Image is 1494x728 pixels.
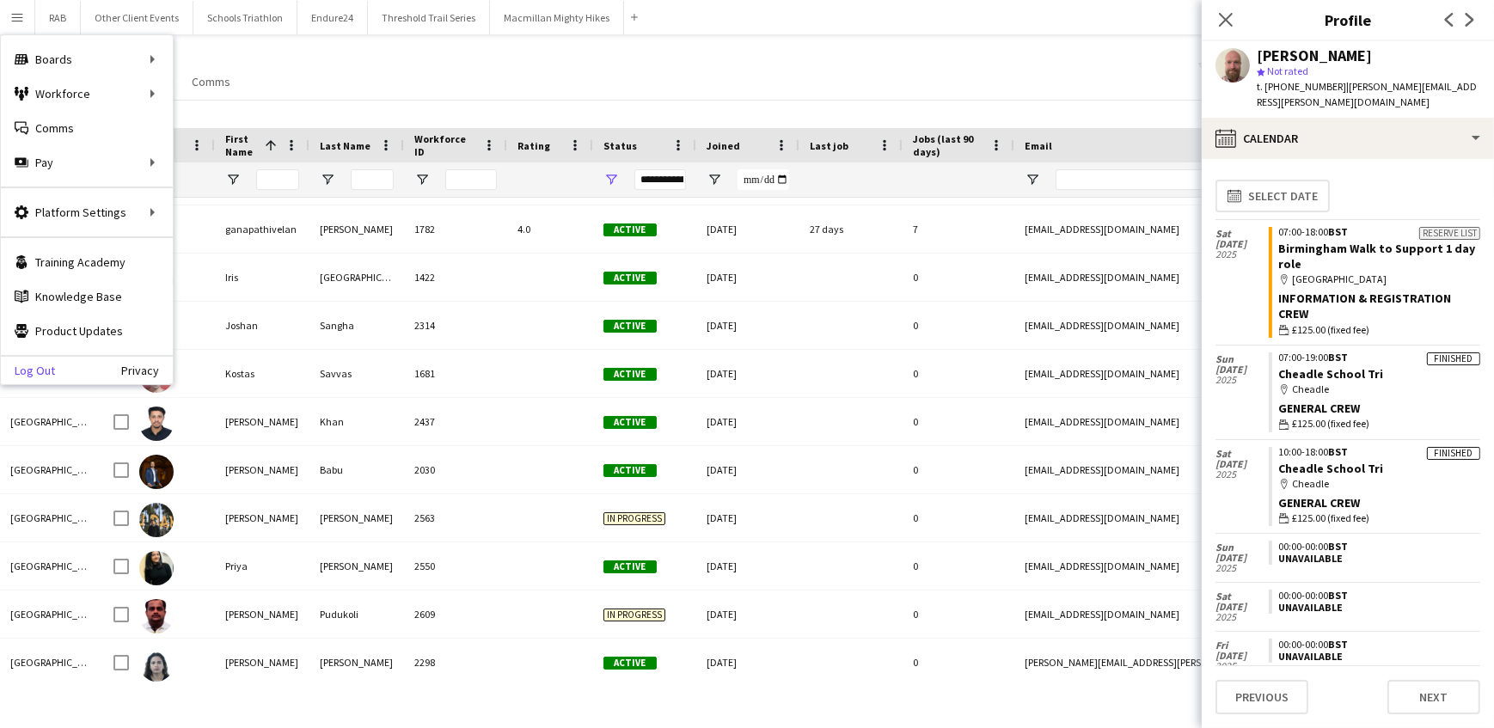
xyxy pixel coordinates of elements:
[903,542,1014,590] div: 0
[185,70,237,93] a: Comms
[696,446,799,493] div: [DATE]
[603,172,619,187] button: Open Filter Menu
[1215,612,1269,622] span: 2025
[1279,447,1480,457] div: 10:00-18:00
[1279,241,1476,272] a: Birmingham Walk to Support 1 day role
[368,1,490,34] button: Threshold Trail Series
[351,169,394,190] input: Last Name Filter Input
[309,254,404,301] div: [GEOGRAPHIC_DATA]
[404,254,507,301] div: 1422
[404,590,507,638] div: 2609
[903,446,1014,493] div: 0
[1014,302,1358,349] div: [EMAIL_ADDRESS][DOMAIN_NAME]
[1257,80,1477,108] span: | [PERSON_NAME][EMAIL_ADDRESS][PERSON_NAME][DOMAIN_NAME]
[1279,291,1480,321] div: Information & registration crew
[1279,476,1480,492] div: Cheadle
[603,609,665,621] span: In progress
[1279,382,1480,397] div: Cheadle
[1215,651,1269,661] span: [DATE]
[603,657,657,670] span: Active
[1,314,173,348] a: Product Updates
[1419,227,1480,240] div: Reserve list
[215,350,309,397] div: Kostas
[215,398,309,445] div: [PERSON_NAME]
[903,302,1014,349] div: 0
[215,542,309,590] div: Priya
[903,494,1014,541] div: 0
[1279,461,1384,476] a: Cheadle School Tri
[404,302,507,349] div: 2314
[603,272,657,284] span: Active
[1014,494,1358,541] div: [EMAIL_ADDRESS][DOMAIN_NAME]
[215,494,309,541] div: [PERSON_NAME]
[215,590,309,638] div: [PERSON_NAME]
[320,172,335,187] button: Open Filter Menu
[225,132,258,158] span: First Name
[1215,180,1330,212] button: Select date
[404,639,507,686] div: 2298
[414,172,430,187] button: Open Filter Menu
[1215,542,1269,553] span: Sun
[1215,239,1269,249] span: [DATE]
[490,1,624,34] button: Macmillan Mighty Hikes
[256,169,299,190] input: First Name Filter Input
[903,205,1014,253] div: 7
[404,494,507,541] div: 2563
[696,639,799,686] div: [DATE]
[903,254,1014,301] div: 0
[1,279,173,314] a: Knowledge Base
[1269,639,1480,663] app-crew-unavailable-period: 00:00-00:00
[1257,80,1346,93] span: t. [PHONE_NUMBER]
[1257,48,1372,64] div: [PERSON_NAME]
[309,542,404,590] div: [PERSON_NAME]
[121,364,173,377] a: Privacy
[1,76,173,111] div: Workforce
[903,350,1014,397] div: 0
[1215,364,1269,375] span: [DATE]
[603,512,665,525] span: In progress
[1014,446,1358,493] div: [EMAIL_ADDRESS][DOMAIN_NAME]
[1202,118,1494,159] div: Calendar
[738,169,789,190] input: Joined Filter Input
[1267,64,1308,77] span: Not rated
[1215,602,1269,612] span: [DATE]
[445,169,497,190] input: Workforce ID Filter Input
[215,205,309,253] div: ganapathivelan
[1279,272,1480,287] div: [GEOGRAPHIC_DATA]
[1,364,55,377] a: Log Out
[309,446,404,493] div: Babu
[1215,640,1269,651] span: Fri
[707,139,740,152] span: Joined
[1329,445,1349,458] span: BST
[1215,553,1269,563] span: [DATE]
[1279,495,1480,511] div: General Crew
[414,132,476,158] span: Workforce ID
[1215,469,1269,480] span: 2025
[215,302,309,349] div: Joshan
[309,350,404,397] div: Savvas
[35,1,81,34] button: RAB
[696,302,799,349] div: [DATE]
[1427,352,1480,365] div: Finished
[799,205,903,253] div: 27 days
[696,494,799,541] div: [DATE]
[1215,459,1269,469] span: [DATE]
[1279,366,1384,382] a: Cheadle School Tri
[1269,590,1480,614] app-crew-unavailable-period: 00:00-00:00
[1279,602,1473,614] div: Unavailable
[1,111,173,145] a: Comms
[320,139,370,152] span: Last Name
[404,446,507,493] div: 2030
[81,1,193,34] button: Other Client Events
[913,132,983,158] span: Jobs (last 90 days)
[1279,553,1473,565] div: Unavailable
[404,398,507,445] div: 2437
[1215,354,1269,364] span: Sun
[139,599,174,633] img: Shashanka Pudukoli
[1293,416,1370,431] span: £125.00 (fixed fee)
[1279,651,1473,663] div: Unavailable
[696,205,799,253] div: [DATE]
[193,1,297,34] button: Schools Triathlon
[139,647,174,682] img: Vidhi Himatlal
[1215,449,1269,459] span: Sat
